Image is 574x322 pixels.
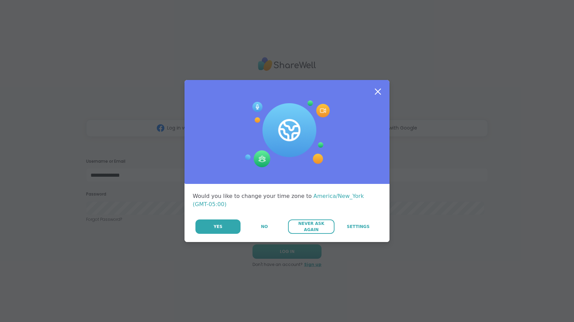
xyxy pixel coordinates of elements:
button: Never Ask Again [288,219,334,234]
span: Yes [214,224,222,230]
button: No [241,219,287,234]
span: No [261,224,268,230]
span: America/New_York (GMT-05:00) [193,193,364,207]
a: Settings [335,219,381,234]
img: Session Experience [244,100,330,167]
span: Settings [347,224,370,230]
div: Would you like to change your time zone to [193,192,381,209]
button: Yes [195,219,241,234]
span: Never Ask Again [291,220,331,233]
